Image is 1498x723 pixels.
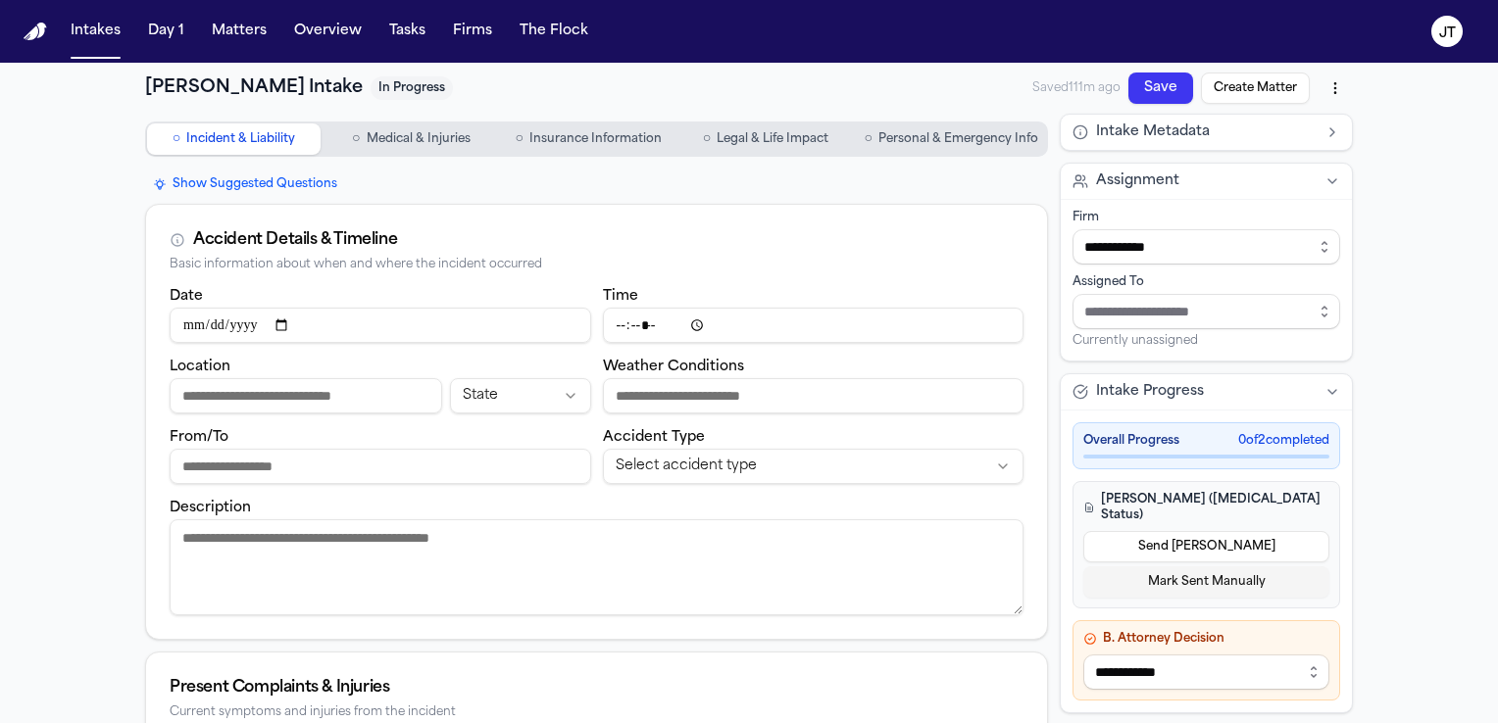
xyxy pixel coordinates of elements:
[325,123,498,155] button: Go to Medical & Injuries
[173,129,180,149] span: ○
[1083,566,1329,598] button: Mark Sent Manually
[381,14,433,49] button: Tasks
[170,501,251,515] label: Description
[286,14,370,49] button: Overview
[170,705,1024,720] div: Current symptoms and injuries from the incident
[24,23,47,41] a: Home
[1128,72,1193,104] button: Save
[529,131,662,147] span: Insurance Information
[1073,210,1340,225] div: Firm
[679,123,853,155] button: Go to Legal & Life Impact
[865,129,873,149] span: ○
[1073,229,1340,265] input: Select firm
[147,123,321,155] button: Go to Incident & Liability
[1032,80,1121,96] span: Saved 111m ago
[1073,294,1340,329] input: Assign to staff member
[1096,122,1210,142] span: Intake Metadata
[603,308,1024,343] input: Incident time
[63,14,128,49] button: Intakes
[1061,374,1352,410] button: Intake Progress
[603,289,638,304] label: Time
[515,129,523,149] span: ○
[170,519,1024,615] textarea: Incident description
[1096,171,1179,191] span: Assignment
[512,14,596,49] button: The Flock
[170,378,442,413] input: Incident location
[1073,333,1198,349] span: Currently unassigned
[1061,115,1352,150] button: Intake Metadata
[24,23,47,41] img: Finch Logo
[1439,26,1456,40] text: JT
[367,131,471,147] span: Medical & Injuries
[717,131,828,147] span: Legal & Life Impact
[603,378,1024,413] input: Weather conditions
[352,129,360,149] span: ○
[603,430,705,445] label: Accident Type
[170,449,591,484] input: From/To destination
[1083,433,1179,449] span: Overall Progress
[145,74,363,102] h1: [PERSON_NAME] Intake
[1083,492,1329,523] h4: [PERSON_NAME] ([MEDICAL_DATA] Status)
[371,76,453,100] span: In Progress
[1073,274,1340,290] div: Assigned To
[1061,164,1352,199] button: Assignment
[170,258,1024,272] div: Basic information about when and where the incident occurred
[170,289,203,304] label: Date
[1238,433,1329,449] span: 0 of 2 completed
[170,360,230,374] label: Location
[1201,72,1310,104] button: Create Matter
[703,129,711,149] span: ○
[193,228,397,252] div: Accident Details & Timeline
[603,360,744,374] label: Weather Conditions
[186,131,295,147] span: Incident & Liability
[1083,531,1329,562] button: Send [PERSON_NAME]
[1318,71,1353,106] button: More actions
[170,676,1024,699] div: Present Complaints & Injuries
[170,430,228,445] label: From/To
[1096,382,1204,402] span: Intake Progress
[502,123,675,155] button: Go to Insurance Information
[170,308,591,343] input: Incident date
[445,14,500,49] button: Firms
[140,14,192,49] button: Day 1
[145,172,345,196] button: Show Suggested Questions
[204,14,275,49] button: Matters
[450,378,590,413] button: Incident state
[1083,631,1329,647] h4: B. Attorney Decision
[878,131,1038,147] span: Personal & Emergency Info
[857,123,1046,155] button: Go to Personal & Emergency Info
